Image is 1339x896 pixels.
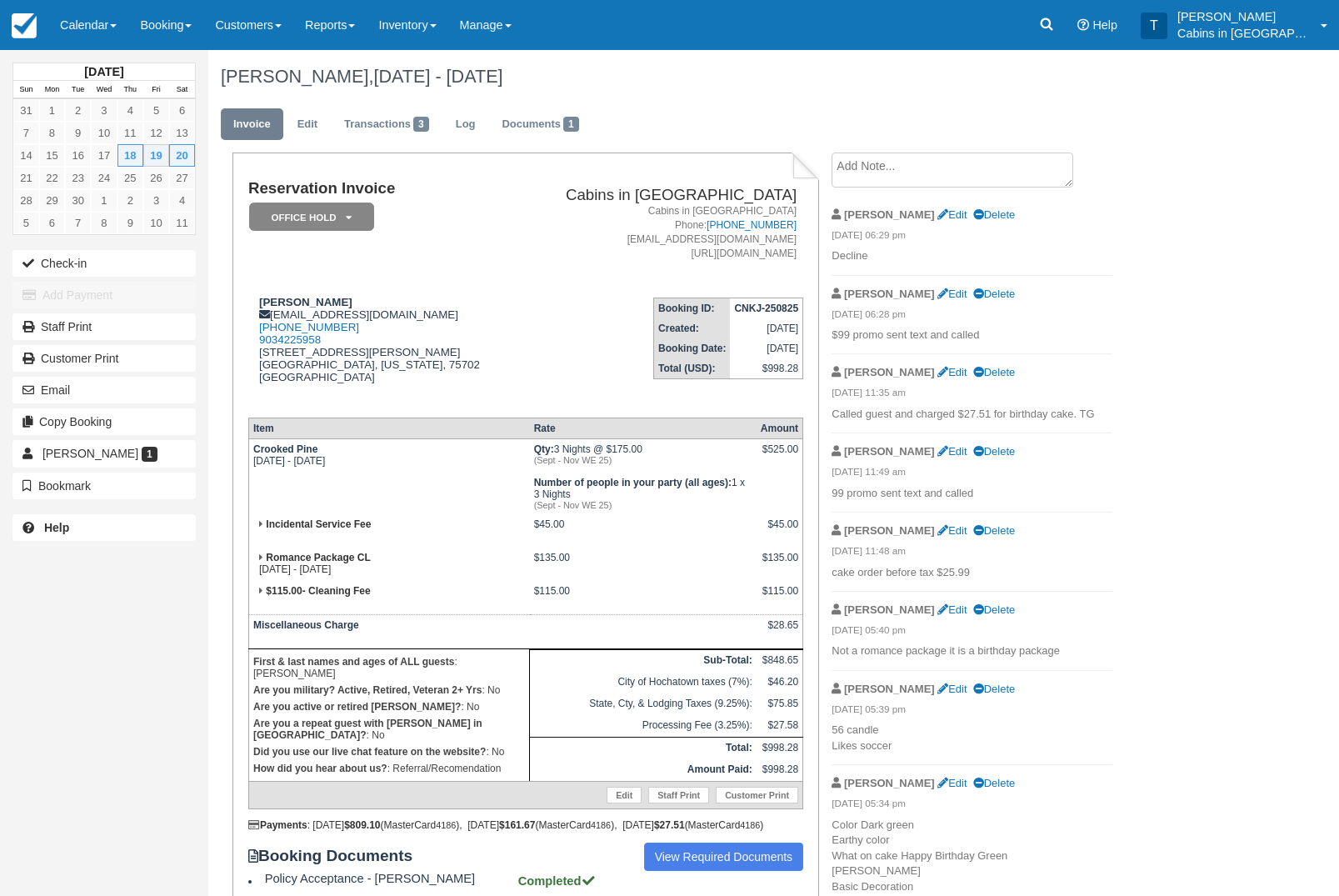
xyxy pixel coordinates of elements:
em: [DATE] 05:40 pm [832,623,1112,642]
a: 21 [13,167,39,189]
a: Delete [973,208,1015,221]
p: $99 promo sent text and called [832,328,1112,343]
a: 14 [13,144,39,167]
th: Amount [757,418,803,438]
div: [EMAIL_ADDRESS][DOMAIN_NAME] [STREET_ADDRESS][PERSON_NAME] [GEOGRAPHIC_DATA], [US_STATE], 75702 [... [248,296,518,404]
a: 9 [65,122,91,144]
a: 9 [117,212,143,234]
p: : [PERSON_NAME] [253,653,525,682]
strong: Miscellaneous Charge [253,619,359,631]
td: City of Hochatown taxes (7%): [530,672,757,693]
strong: $809.10 [344,819,380,831]
div: : [DATE] (MasterCard ), [DATE] (MasterCard ), [DATE] (MasterCard ) [248,819,803,831]
h1: Reservation Invoice [248,180,518,198]
strong: [PERSON_NAME] [844,208,935,221]
p: cake order before tax $25.99 [832,565,1112,581]
th: Mon [39,81,65,99]
a: 27 [169,167,195,189]
i: Help [1077,19,1089,31]
strong: Qty [534,443,554,455]
th: Total: [530,737,757,759]
b: Help [44,521,69,534]
a: 17 [91,144,117,167]
strong: CNKJ-250825 [734,303,798,314]
strong: Are you a repeat guest with [PERSON_NAME] in [GEOGRAPHIC_DATA]? [253,718,482,741]
a: [PERSON_NAME] 1 [12,440,196,467]
em: (Sept - Nov WE 25) [534,455,752,465]
a: 13 [169,122,195,144]
a: 11 [117,122,143,144]
a: 22 [39,167,65,189]
span: Policy Acceptance - [PERSON_NAME] [265,872,515,885]
th: Wed [91,81,117,99]
a: [PHONE_NUMBER] [259,321,359,333]
a: Office Hold [248,202,368,233]
strong: [PERSON_NAME] [844,777,935,789]
a: 11 [169,212,195,234]
h1: [PERSON_NAME], [221,67,1200,87]
a: Staff Print [648,787,709,803]
strong: [PERSON_NAME] [844,603,935,616]
strong: Completed [518,874,597,888]
a: 8 [91,212,117,234]
th: Tue [65,81,91,99]
a: 7 [13,122,39,144]
a: Delete [973,445,1015,458]
strong: Did you use our live chat feature on the website? [253,746,486,758]
strong: First & last names and ages of ALL guests [253,656,454,668]
a: Edit [937,288,967,300]
div: T [1141,13,1167,39]
td: $115.00 [530,581,757,615]
strong: [PERSON_NAME] [844,445,935,458]
p: : Referral/Recomendation [253,760,525,777]
a: Delete [973,288,1015,300]
p: Not a romance package it is a birthday package [832,643,1112,659]
a: 5 [13,212,39,234]
a: 1 [91,189,117,212]
th: Sat [169,81,195,99]
p: : No [253,743,525,760]
p: 56 candle Likes soccer [832,723,1112,753]
td: [DATE] - [DATE] [248,438,529,514]
strong: Number of people in your party (all ages) [534,477,732,488]
a: 30 [65,189,91,212]
a: 4 [169,189,195,212]
a: Staff Print [12,313,196,340]
th: Booking ID: [654,298,731,319]
div: $525.00 [761,443,798,468]
td: $45.00 [530,514,757,548]
td: [DATE] [730,338,802,358]
a: 24 [91,167,117,189]
strong: [PERSON_NAME] [844,524,935,537]
em: Office Hold [249,203,374,232]
strong: $27.51 [654,819,685,831]
a: 1 [39,99,65,122]
small: 4186 [591,820,611,830]
a: Invoice [221,108,283,141]
p: : No [253,682,525,698]
a: Edit [607,787,642,803]
a: 6 [39,212,65,234]
a: 7 [65,212,91,234]
a: Edit [937,524,967,537]
strong: How did you hear about us? [253,763,387,774]
a: 25 [117,167,143,189]
td: $135.00 [530,548,757,581]
a: 10 [143,212,169,234]
span: 3 [413,117,429,132]
td: [DATE] - [DATE] [248,548,529,581]
th: Created: [654,318,731,338]
a: Documents1 [489,108,591,141]
th: Fri [143,81,169,99]
th: Thu [117,81,143,99]
td: $998.28 [730,358,802,379]
small: 4186 [436,820,456,830]
button: Add Payment [12,282,196,308]
td: [DATE] [730,318,802,338]
a: Edit [285,108,330,141]
a: Edit [937,777,967,789]
p: : No [253,715,525,743]
a: Edit [937,208,967,221]
a: Transactions3 [332,108,442,141]
td: Processing Fee (3.25%): [530,715,757,738]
